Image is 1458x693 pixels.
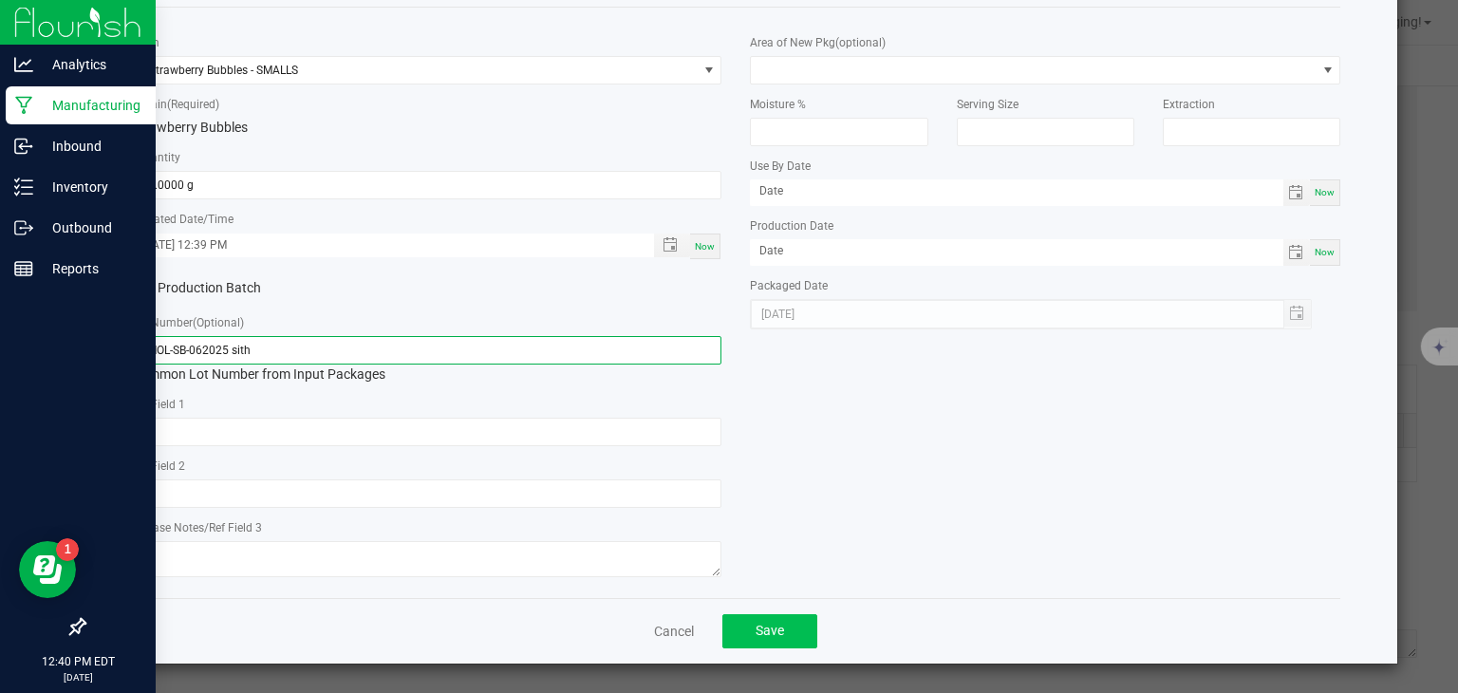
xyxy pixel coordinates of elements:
p: Reports [33,257,147,280]
span: Toggle popup [654,234,691,257]
label: Serving Size [957,96,1019,113]
span: Now [1315,187,1335,197]
span: Now [1315,247,1335,257]
label: Ref Field 2 [132,458,185,475]
label: Production Date [750,217,833,234]
label: Ref Field 1 [132,396,185,413]
span: Toggle calendar [1283,179,1311,206]
p: Analytics [33,53,147,76]
label: Release Notes/Ref Field 3 [132,519,262,536]
span: Strawberry Bubbles - SMALLS [133,57,698,84]
p: Inventory [33,176,147,198]
label: Production Batch [132,278,413,298]
span: (Required) [167,98,219,111]
label: Lot Number [132,314,244,331]
span: (Optional) [193,316,244,329]
span: Toggle calendar [1283,239,1311,266]
inline-svg: Manufacturing [14,96,33,115]
button: Save [722,614,817,648]
input: Date [750,179,1282,203]
label: Packaged Date [750,277,828,294]
label: Quantity [137,149,180,166]
span: Now [695,241,715,252]
input: Date [750,239,1282,263]
inline-svg: Outbound [14,218,33,237]
label: Use By Date [750,158,811,175]
a: Cancel [654,622,694,641]
input: Created Datetime [133,234,634,257]
div: Common Lot Number from Input Packages [132,336,722,384]
p: [DATE] [9,670,147,684]
label: Strain [137,96,219,113]
p: Outbound [33,216,147,239]
span: (optional) [835,36,886,49]
p: 12:40 PM EDT [9,653,147,670]
label: Moisture % [750,96,806,113]
label: Extraction [1163,96,1215,113]
p: Manufacturing [33,94,147,117]
iframe: Resource center unread badge [56,538,79,561]
label: Area of New Pkg [750,34,886,51]
inline-svg: Analytics [14,55,33,74]
inline-svg: Reports [14,259,33,278]
span: Save [756,623,784,638]
label: Created Date/Time [137,211,234,228]
inline-svg: Inventory [14,178,33,197]
inline-svg: Inbound [14,137,33,156]
iframe: Resource center [19,541,76,598]
span: Strawberry Bubbles [132,120,248,135]
p: Inbound [33,135,147,158]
